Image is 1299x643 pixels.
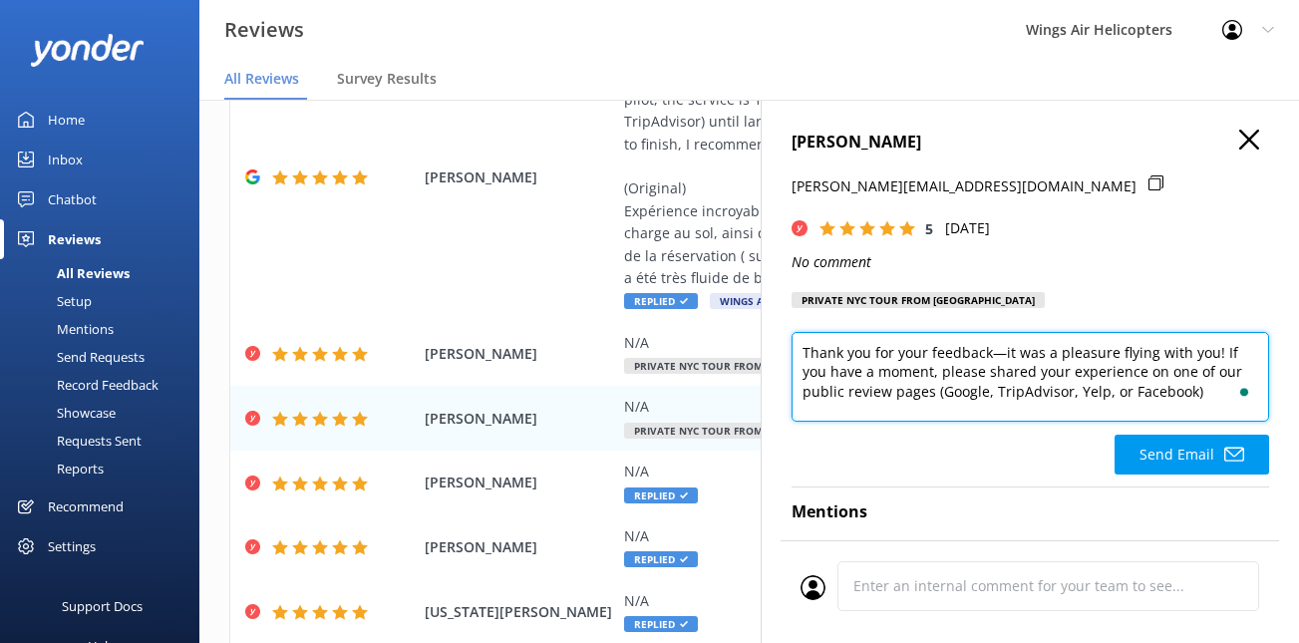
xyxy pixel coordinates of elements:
[425,472,614,493] span: [PERSON_NAME]
[624,423,877,439] span: Private NYC Tour from [GEOGRAPHIC_DATA]
[12,315,199,343] a: Mentions
[12,455,104,482] div: Reports
[224,69,299,89] span: All Reviews
[624,461,1134,482] div: N/A
[12,259,199,287] a: All Reviews
[224,14,304,46] h3: Reviews
[1115,435,1269,475] button: Send Email
[624,487,698,503] span: Replied
[792,332,1269,422] textarea: To enrich screen reader interactions, please activate Accessibility in Grammarly extension settings
[1239,130,1259,152] button: Close
[925,219,933,238] span: 5
[710,293,854,309] span: Wings Air Helicopters
[12,371,159,399] div: Record Feedback
[337,69,437,89] span: Survey Results
[624,293,698,309] span: Replied
[792,499,1269,525] h4: Mentions
[624,332,1134,354] div: N/A
[12,259,130,287] div: All Reviews
[624,551,698,567] span: Replied
[945,217,990,239] p: [DATE]
[12,343,145,371] div: Send Requests
[12,287,92,315] div: Setup
[48,526,96,566] div: Settings
[48,486,124,526] div: Recommend
[12,287,199,315] a: Setup
[792,130,1269,156] h4: [PERSON_NAME]
[624,44,1134,289] div: (Translated by Google) Incredible experience thanks to [PERSON_NAME] who took care of all the gro...
[801,575,825,600] img: user_profile.svg
[12,427,199,455] a: Requests Sent
[792,537,1269,559] p: See someone mentioned? Add it to auto-mentions
[624,590,1134,612] div: N/A
[425,536,614,558] span: [PERSON_NAME]
[12,343,199,371] a: Send Requests
[624,616,698,632] span: Replied
[12,399,199,427] a: Showcase
[48,179,97,219] div: Chatbot
[792,175,1137,197] p: [PERSON_NAME][EMAIL_ADDRESS][DOMAIN_NAME]
[624,396,1134,418] div: N/A
[12,427,142,455] div: Requests Sent
[62,586,143,626] div: Support Docs
[12,371,199,399] a: Record Feedback
[12,315,114,343] div: Mentions
[425,166,614,188] span: [PERSON_NAME]
[30,34,145,67] img: yonder-white-logo.png
[48,100,85,140] div: Home
[48,219,101,259] div: Reviews
[792,292,1045,308] div: Private NYC Tour from [GEOGRAPHIC_DATA]
[425,343,614,365] span: [PERSON_NAME]
[12,455,199,482] a: Reports
[48,140,83,179] div: Inbox
[624,358,877,374] span: Private NYC Tour from [GEOGRAPHIC_DATA]
[792,252,871,271] i: No comment
[425,601,614,623] span: [US_STATE][PERSON_NAME]
[425,408,614,430] span: [PERSON_NAME]
[12,399,116,427] div: Showcase
[624,525,1134,547] div: N/A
